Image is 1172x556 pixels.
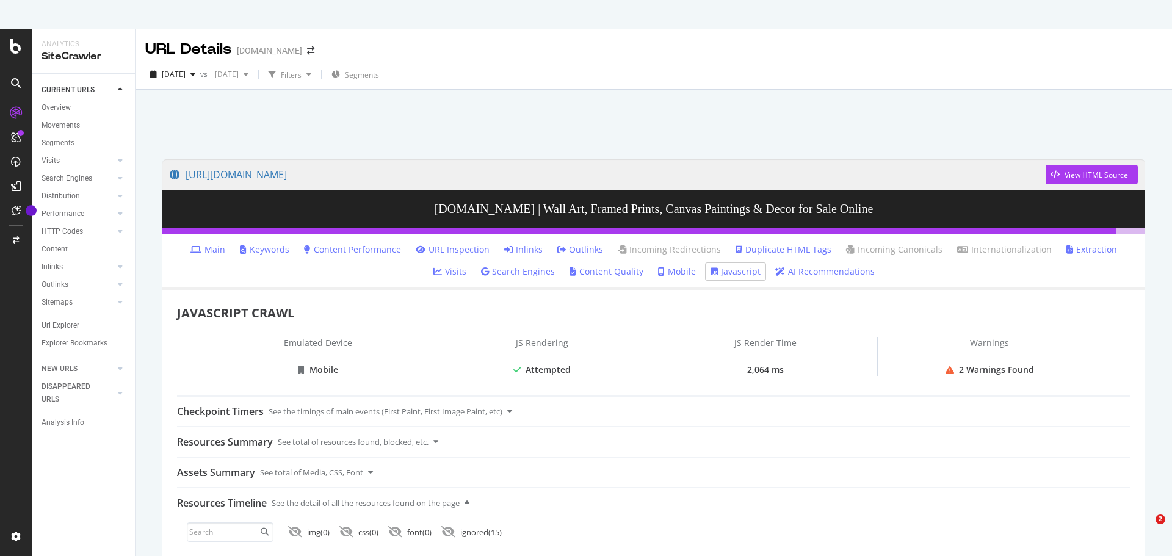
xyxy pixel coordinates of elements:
[460,527,502,538] div: ignored ( 15 )
[206,337,430,364] div: Emulated Device
[210,69,239,79] span: 2024 Jan. 1st
[430,337,654,364] div: JS Rendering
[264,65,316,84] button: Filters
[170,159,1046,190] a: [URL][DOMAIN_NAME]
[557,244,603,256] a: Outlinks
[304,244,401,256] a: Content Performance
[526,364,571,376] div: Attempted
[307,46,314,55] div: arrow-right-arrow-left
[162,69,186,79] span: 2025 Aug. 13th
[407,527,432,538] div: font ( 0 )
[177,458,255,487] div: Assets Summary
[42,154,114,167] a: Visits
[177,488,267,518] div: Resources Timeline
[42,337,126,350] a: Explorer Bookmarks
[42,84,114,96] a: CURRENT URLS
[481,265,555,278] a: Search Engines
[416,244,490,256] a: URL Inspection
[42,261,63,273] div: Inlinks
[345,70,379,80] span: Segments
[957,244,1052,256] a: Internationalization
[878,337,1101,364] div: Warnings
[281,70,302,80] div: Filters
[1046,165,1138,184] button: View HTML Source
[260,458,363,487] div: See total of Media, CSS, Font
[42,172,92,185] div: Search Engines
[272,488,460,518] div: See the detail of all the resources found on the page
[278,427,429,457] div: See total of resources found, blocked, etc.
[42,137,74,150] div: Segments
[42,190,114,203] a: Distribution
[747,364,784,376] div: 2,064 ms
[618,244,721,256] a: Incoming Redirections
[190,244,225,256] a: Main
[42,261,114,273] a: Inlinks
[42,225,83,238] div: HTTP Codes
[846,244,942,256] a: Incoming Canonicals
[269,397,502,426] div: See the timings of main events (First Paint, First Image Paint, etc)
[42,380,103,406] div: DISAPPEARED URLS
[210,65,253,84] button: [DATE]
[42,49,125,63] div: SiteCrawler
[177,305,1130,322] div: JAVASCRIPT CRAWL
[1156,514,1165,524] span: 2
[959,364,1034,376] div: 2 Warnings Found
[1065,170,1128,180] div: View HTML Source
[240,244,289,256] a: Keywords
[42,319,126,332] a: Url Explorer
[658,265,696,278] a: Mobile
[42,296,114,309] a: Sitemaps
[145,65,200,84] button: [DATE]
[654,337,878,364] div: JS Render Time
[42,380,114,406] a: DISAPPEARED URLS
[42,243,126,256] a: Content
[26,205,37,216] div: Tooltip anchor
[358,527,378,538] div: css ( 0 )
[327,65,384,84] button: Segments
[200,69,210,79] span: vs
[42,208,114,220] a: Performance
[42,172,114,185] a: Search Engines
[187,522,273,542] input: Search
[1130,514,1160,544] iframe: Intercom live chat
[42,225,114,238] a: HTTP Codes
[42,278,68,291] div: Outlinks
[42,243,68,256] div: Content
[42,119,80,132] div: Movements
[433,265,466,278] a: Visits
[42,119,126,132] a: Movements
[42,337,107,350] div: Explorer Bookmarks
[42,84,95,96] div: CURRENT URLS
[162,190,1145,228] h3: [DOMAIN_NAME] | Wall Art, Framed Prints, Canvas Paintings & Decor for Sale Online
[42,190,80,203] div: Distribution
[42,416,84,429] div: Analysis Info
[177,427,273,457] div: Resources Summary
[42,363,78,375] div: NEW URLS
[42,416,126,429] a: Analysis Info
[237,45,302,57] div: [DOMAIN_NAME]
[145,39,232,60] div: URL Details
[570,265,643,278] a: Content Quality
[42,101,126,114] a: Overview
[736,244,831,256] a: Duplicate HTML Tags
[504,244,543,256] a: Inlinks
[775,265,875,278] a: AI Recommendations
[1066,244,1117,256] a: Extraction
[42,137,126,150] a: Segments
[42,296,73,309] div: Sitemaps
[177,397,264,426] div: Checkpoint Timers
[42,363,114,375] a: NEW URLS
[309,364,338,376] div: Mobile
[42,319,79,332] div: Url Explorer
[42,208,84,220] div: Performance
[307,527,330,538] div: img ( 0 )
[42,39,125,49] div: Analytics
[42,154,60,167] div: Visits
[711,265,761,278] a: Javascript
[42,101,71,114] div: Overview
[42,278,114,291] a: Outlinks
